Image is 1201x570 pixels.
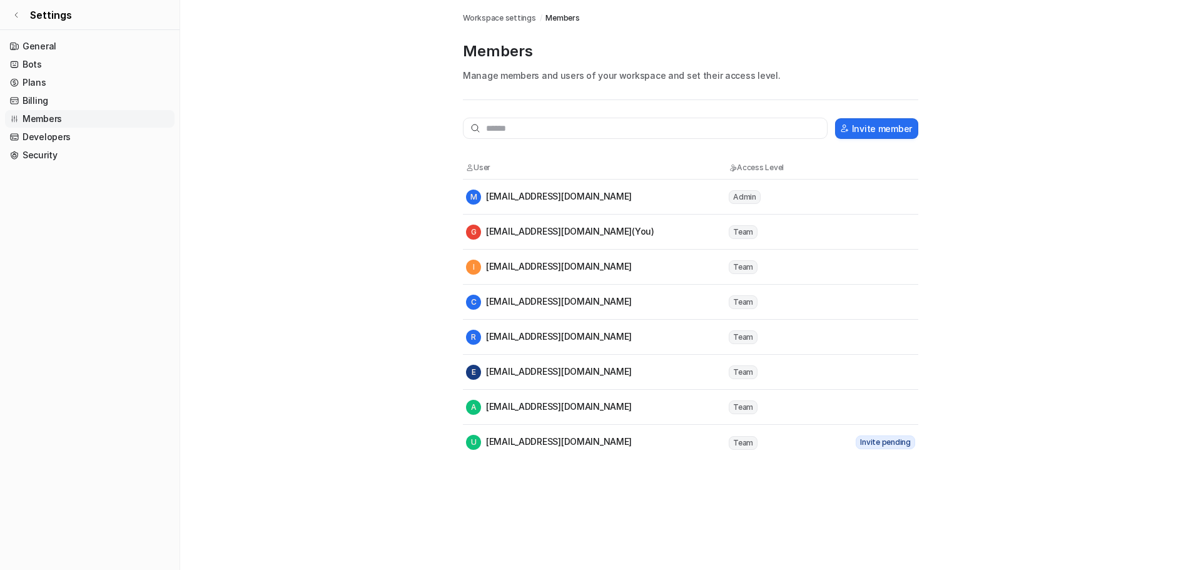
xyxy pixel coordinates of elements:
a: Plans [5,74,175,91]
a: Members [5,110,175,128]
a: Billing [5,92,175,109]
div: [EMAIL_ADDRESS][DOMAIN_NAME] [466,435,632,450]
div: [EMAIL_ADDRESS][DOMAIN_NAME] [466,295,632,310]
span: M [466,190,481,205]
span: Team [729,436,758,450]
span: C [466,295,481,310]
span: R [466,330,481,345]
a: Security [5,146,175,164]
img: User [466,164,474,171]
span: Team [729,365,758,379]
div: [EMAIL_ADDRESS][DOMAIN_NAME] (You) [466,225,654,240]
span: / [540,13,542,24]
span: Settings [30,8,72,23]
div: [EMAIL_ADDRESS][DOMAIN_NAME] [466,330,632,345]
span: E [466,365,481,380]
a: General [5,38,175,55]
a: Members [545,13,579,24]
span: I [466,260,481,275]
th: Access Level [728,161,841,174]
p: Manage members and users of your workspace and set their access level. [463,69,918,82]
div: [EMAIL_ADDRESS][DOMAIN_NAME] [466,260,632,275]
a: Developers [5,128,175,146]
span: Invite pending [856,435,915,449]
p: Members [463,41,918,61]
span: Team [729,330,758,344]
span: Team [729,260,758,274]
span: Team [729,295,758,309]
span: U [466,435,481,450]
span: Admin [729,190,761,204]
span: Team [729,400,758,414]
a: Workspace settings [463,13,536,24]
span: A [466,400,481,415]
a: Bots [5,56,175,73]
div: [EMAIL_ADDRESS][DOMAIN_NAME] [466,400,632,415]
th: User [465,161,728,174]
div: [EMAIL_ADDRESS][DOMAIN_NAME] [466,190,632,205]
span: Team [729,225,758,239]
span: G [466,225,481,240]
img: Access Level [729,164,737,171]
button: Invite member [835,118,918,139]
div: [EMAIL_ADDRESS][DOMAIN_NAME] [466,365,632,380]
